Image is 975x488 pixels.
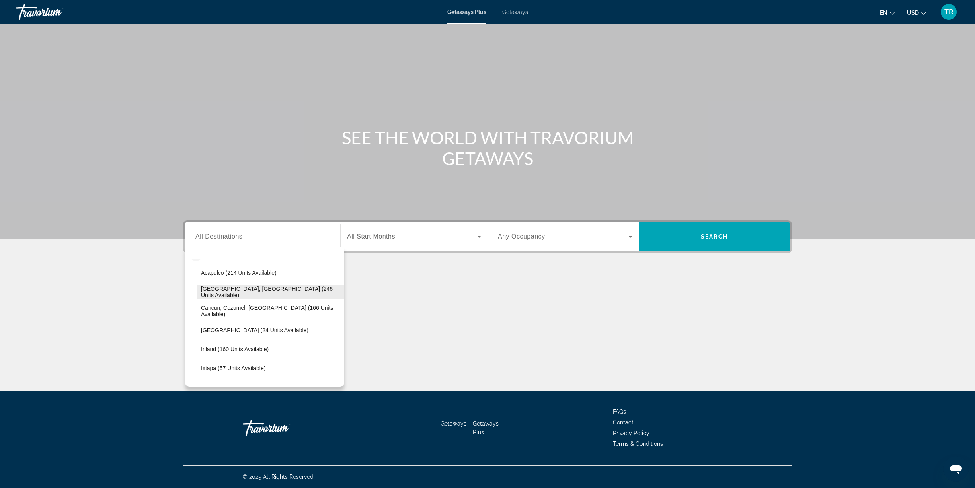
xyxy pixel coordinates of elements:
[197,323,344,337] button: [GEOGRAPHIC_DATA] (24 units available)
[201,346,269,352] span: Inland (160 units available)
[201,365,265,371] span: Ixtapa (57 units available)
[639,222,790,251] button: Search
[243,474,315,480] span: © 2025 All Rights Reserved.
[197,342,344,356] button: Inland (160 units available)
[243,416,322,440] a: Travorium
[197,266,344,280] button: Acapulco (214 units available)
[938,4,959,20] button: User Menu
[943,456,969,482] iframe: Button to launch messaging window
[613,430,649,436] a: Privacy Policy
[944,8,954,16] span: TR
[613,441,663,447] a: Terms & Conditions
[907,10,919,16] span: USD
[447,9,486,15] a: Getaways Plus
[880,7,895,18] button: Change language
[498,233,545,240] span: Any Occupancy
[613,419,634,426] a: Contact
[201,327,308,333] span: [GEOGRAPHIC_DATA] (24 units available)
[197,285,344,299] button: [GEOGRAPHIC_DATA], [GEOGRAPHIC_DATA] (246 units available)
[201,270,277,276] span: Acapulco (214 units available)
[907,7,926,18] button: Change currency
[185,222,790,251] div: Search widget
[197,361,344,375] button: Ixtapa (57 units available)
[201,286,340,298] span: [GEOGRAPHIC_DATA], [GEOGRAPHIC_DATA] (246 units available)
[195,233,242,240] span: All Destinations
[701,233,728,240] span: Search
[201,305,340,317] span: Cancun, Cozumel, [GEOGRAPHIC_DATA] (166 units available)
[203,247,286,261] button: Mexico (1,276 units available)
[502,9,528,15] a: Getaways
[197,380,344,395] button: Mazatlan (137 units available)
[197,304,344,318] button: Cancun, Cozumel, [GEOGRAPHIC_DATA] (166 units available)
[613,408,626,415] a: FAQs
[338,127,637,169] h1: SEE THE WORLD WITH TRAVORIUM GETAWAYS
[189,247,203,261] button: Toggle Mexico (1,276 units available)
[880,10,887,16] span: en
[441,420,466,427] a: Getaways
[473,420,499,436] a: Getaways Plus
[16,2,96,22] a: Travorium
[347,233,395,240] span: All Start Months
